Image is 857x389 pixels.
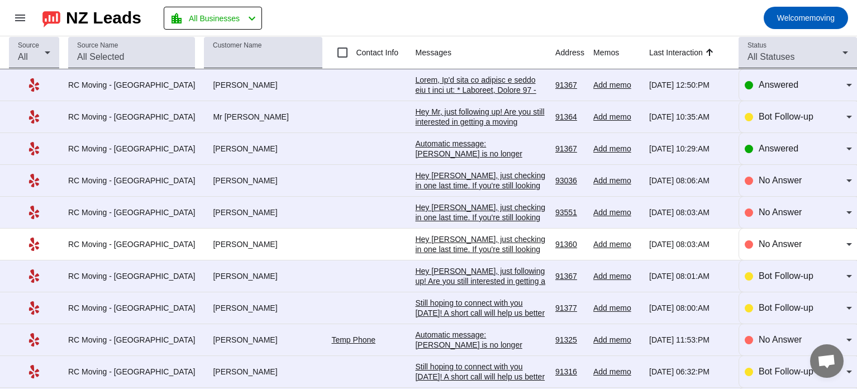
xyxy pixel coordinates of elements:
span: No Answer [759,175,802,185]
mat-icon: Yelp [27,206,41,219]
div: [PERSON_NAME] [204,239,322,249]
div: [DATE] 08:00:AM [649,303,730,313]
mat-label: Customer Name [213,42,261,49]
div: Add memo [593,367,640,377]
span: All [18,52,28,61]
a: Temp Phone [331,335,375,344]
div: Add memo [593,335,640,345]
mat-icon: Yelp [27,78,41,92]
span: Answered [759,144,798,153]
div: 91367 [555,80,584,90]
div: Automatic message: [PERSON_NAME] is no longer pursuing this job. [415,139,546,169]
button: All Businesses [164,7,262,30]
div: Mr [PERSON_NAME] [204,112,322,122]
div: Hey [PERSON_NAME], just checking in one last time. If you're still looking for help with your mov... [415,202,546,323]
mat-icon: Yelp [27,174,41,187]
div: 91325 [555,335,584,345]
mat-label: Source [18,42,39,49]
div: Hey [PERSON_NAME], just checking in one last time. If you're still looking for help with your mov... [415,170,546,291]
div: RC Moving - [GEOGRAPHIC_DATA] [68,80,195,90]
div: Add memo [593,80,640,90]
div: [DATE] 08:03:AM [649,207,730,217]
div: [DATE] 12:50:PM [649,80,730,90]
div: [DATE] 11:53:PM [649,335,730,345]
mat-icon: Yelp [27,333,41,347]
span: Bot Follow-up [759,303,813,312]
div: RC Moving - [GEOGRAPHIC_DATA] [68,367,195,377]
div: [PERSON_NAME] [204,303,322,313]
div: RC Moving - [GEOGRAPHIC_DATA] [68,207,195,217]
div: Still hoping to connect with you [DATE]! A short call will help us better understand your move an... [415,298,546,368]
span: Answered [759,80,798,89]
div: NZ Leads [66,10,141,26]
div: RC Moving - [GEOGRAPHIC_DATA] [68,144,195,154]
mat-icon: chevron_left [245,12,259,25]
mat-label: Status [748,42,766,49]
input: All Selected [77,50,186,64]
div: [PERSON_NAME] [204,80,322,90]
div: RC Moving - [GEOGRAPHIC_DATA] [68,335,195,345]
img: logo [42,8,60,27]
mat-icon: Yelp [27,238,41,251]
div: Add memo [593,207,640,217]
span: Bot Follow-up [759,271,813,281]
mat-label: Source Name [77,42,118,49]
div: [DATE] 06:32:PM [649,367,730,377]
button: Welcomemoving [764,7,848,29]
div: [DATE] 08:01:AM [649,271,730,281]
div: [PERSON_NAME] [204,207,322,217]
span: moving [777,10,835,26]
div: Automatic message: [PERSON_NAME] is no longer pursuing this job. [415,330,546,360]
span: No Answer [759,207,802,217]
div: RC Moving - [GEOGRAPHIC_DATA] [68,271,195,281]
div: 91364 [555,112,584,122]
div: Hey [PERSON_NAME], just following up! Are you still interested in getting a moving estimate? We'd... [415,266,546,347]
div: RC Moving - [GEOGRAPHIC_DATA] [68,112,195,122]
span: No Answer [759,335,802,344]
div: 91377 [555,303,584,313]
mat-icon: Yelp [27,365,41,378]
mat-icon: Yelp [27,142,41,155]
div: 93551 [555,207,584,217]
mat-icon: Yelp [27,110,41,124]
span: Welcome [777,13,810,22]
div: RC Moving - [GEOGRAPHIC_DATA] [68,303,195,313]
span: Bot Follow-up [759,367,813,376]
div: 93036 [555,175,584,186]
div: Last Interaction [649,47,703,58]
div: [PERSON_NAME] [204,335,322,345]
mat-icon: Yelp [27,269,41,283]
th: Address [555,36,593,69]
div: [PERSON_NAME] [204,271,322,281]
span: No Answer [759,239,802,249]
label: Contact Info [354,47,398,58]
div: [DATE] 08:06:AM [649,175,730,186]
span: All Statuses [748,52,794,61]
div: [DATE] 10:35:AM [649,112,730,122]
div: Add memo [593,303,640,313]
span: All Businesses [189,11,240,26]
div: 91367 [555,271,584,281]
span: Bot Follow-up [759,112,813,121]
div: Add memo [593,271,640,281]
div: [PERSON_NAME] [204,144,322,154]
a: Open chat [810,344,844,378]
div: Add memo [593,175,640,186]
mat-icon: Yelp [27,301,41,315]
div: [DATE] 08:03:AM [649,239,730,249]
th: Messages [415,36,555,69]
div: RC Moving - [GEOGRAPHIC_DATA] [68,175,195,186]
div: Add memo [593,112,640,122]
div: Add memo [593,239,640,249]
mat-icon: menu [13,11,27,25]
div: [PERSON_NAME] [204,367,322,377]
mat-icon: location_city [170,12,183,25]
div: [PERSON_NAME] [204,175,322,186]
div: Add memo [593,144,640,154]
div: RC Moving - [GEOGRAPHIC_DATA] [68,239,195,249]
div: [DATE] 10:29:AM [649,144,730,154]
div: Hey Mr, just following up! Are you still interested in getting a moving estimate? We'd love to he... [415,107,546,187]
div: 91367 [555,144,584,154]
th: Memos [593,36,649,69]
div: 91316 [555,367,584,377]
